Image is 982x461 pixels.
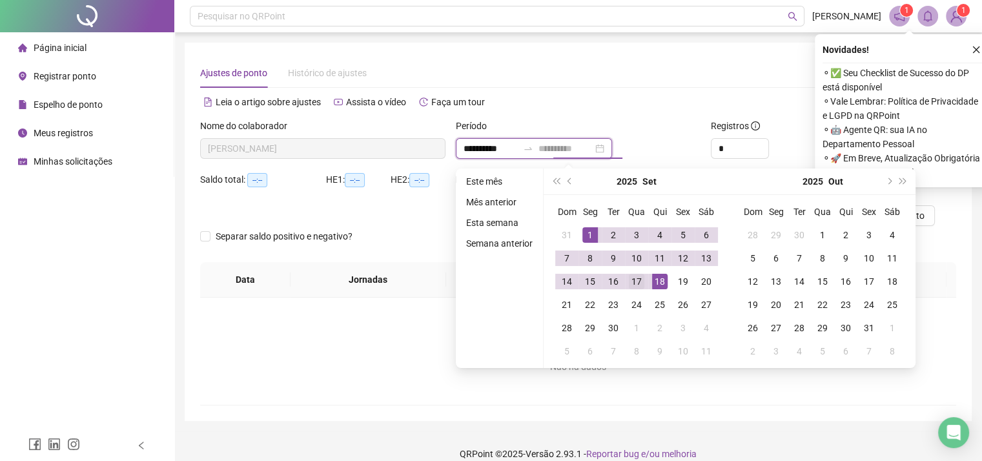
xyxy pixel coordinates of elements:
[549,169,563,194] button: super-prev-year
[861,297,877,312] div: 24
[768,343,784,359] div: 3
[602,316,625,340] td: 2025-09-30
[745,343,761,359] div: 2
[606,320,621,336] div: 30
[764,293,788,316] td: 2025-10-20
[811,316,834,340] td: 2025-10-29
[559,274,575,289] div: 14
[648,247,671,270] td: 2025-09-11
[671,247,695,270] td: 2025-09-12
[34,128,93,138] span: Meus registros
[711,119,760,133] span: Registros
[788,270,811,293] td: 2025-10-14
[555,200,578,223] th: Dom
[764,247,788,270] td: 2025-10-06
[606,343,621,359] div: 7
[675,320,691,336] div: 3
[18,72,27,81] span: environment
[900,4,913,17] sup: 1
[625,270,648,293] td: 2025-09-17
[741,223,764,247] td: 2025-09-28
[48,438,61,451] span: linkedin
[625,316,648,340] td: 2025-10-01
[861,343,877,359] div: 7
[652,227,668,243] div: 4
[671,293,695,316] td: 2025-09-26
[200,262,291,298] th: Data
[885,297,900,312] div: 25
[788,247,811,270] td: 2025-10-07
[345,173,365,187] span: --:--
[857,200,881,223] th: Sex
[559,343,575,359] div: 5
[885,227,900,243] div: 4
[216,97,321,107] span: Leia o artigo sobre ajustes
[291,262,446,298] th: Jornadas
[247,173,267,187] span: --:--
[792,297,807,312] div: 21
[67,438,80,451] span: instagram
[745,227,761,243] div: 28
[625,200,648,223] th: Qua
[857,316,881,340] td: 2025-10-31
[586,449,697,459] span: Reportar bug e/ou melhoria
[695,247,718,270] td: 2025-09-13
[346,97,406,107] span: Assista o vídeo
[881,293,904,316] td: 2025-10-25
[695,316,718,340] td: 2025-10-04
[745,251,761,266] div: 5
[792,227,807,243] div: 30
[764,340,788,363] td: 2025-11-03
[894,10,905,22] span: notification
[606,251,621,266] div: 9
[578,223,602,247] td: 2025-09-01
[648,340,671,363] td: 2025-10-09
[671,340,695,363] td: 2025-10-10
[695,200,718,223] th: Sáb
[602,223,625,247] td: 2025-09-02
[34,71,96,81] span: Registrar ponto
[881,200,904,223] th: Sáb
[446,262,543,298] th: Entrada 1
[745,297,761,312] div: 19
[881,316,904,340] td: 2025-11-01
[625,223,648,247] td: 2025-09-03
[699,274,714,289] div: 20
[861,320,877,336] div: 31
[961,6,966,15] span: 1
[208,139,438,158] span: MARIA EDUARDA SOUZA DA SILVA BRITO
[559,320,575,336] div: 28
[675,274,691,289] div: 19
[578,247,602,270] td: 2025-09-08
[523,143,533,154] span: swap-right
[602,270,625,293] td: 2025-09-16
[741,270,764,293] td: 2025-10-12
[629,251,644,266] div: 10
[391,172,455,187] div: HE 2:
[905,6,909,15] span: 1
[838,297,854,312] div: 23
[555,223,578,247] td: 2025-08-31
[838,227,854,243] div: 2
[695,340,718,363] td: 2025-10-11
[811,293,834,316] td: 2025-10-22
[885,251,900,266] div: 11
[652,343,668,359] div: 9
[210,229,358,243] span: Separar saldo positivo e negativo?
[741,293,764,316] td: 2025-10-19
[857,293,881,316] td: 2025-10-24
[885,320,900,336] div: 1
[648,223,671,247] td: 2025-09-04
[792,343,807,359] div: 4
[602,200,625,223] th: Ter
[815,343,830,359] div: 5
[34,156,112,167] span: Minhas solicitações
[828,169,843,194] button: month panel
[461,174,538,189] li: Este mês
[559,297,575,312] div: 21
[788,223,811,247] td: 2025-09-30
[881,247,904,270] td: 2025-10-11
[461,215,538,230] li: Esta semana
[815,297,830,312] div: 22
[419,97,428,107] span: history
